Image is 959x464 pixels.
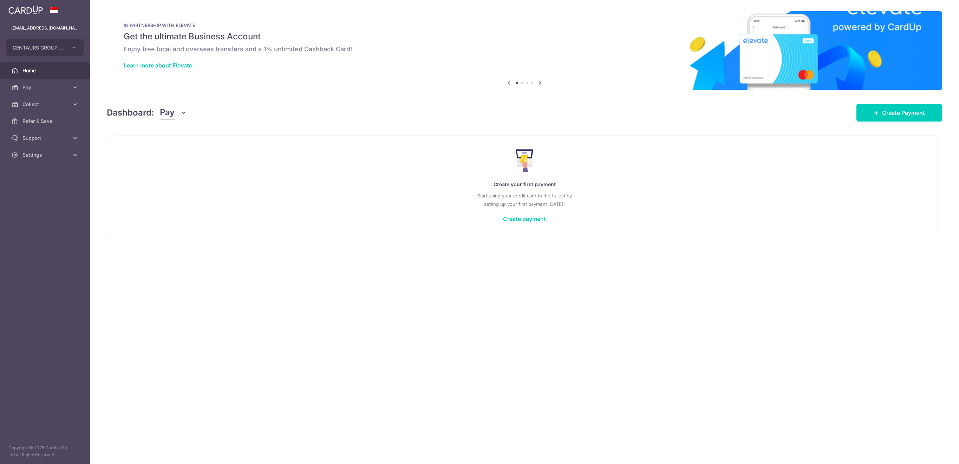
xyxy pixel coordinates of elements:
span: Create Payment [882,109,925,117]
p: [EMAIL_ADDRESS][DOMAIN_NAME] [11,25,79,32]
span: Collect [22,101,69,108]
span: Pay [160,106,175,119]
span: Support [22,135,69,142]
span: Home [22,67,69,74]
p: Create your first payment [125,180,924,189]
img: CardUp [8,6,43,14]
img: Make Payment [516,149,534,172]
button: Pay [160,106,187,119]
a: Create payment [503,215,546,222]
img: Renovation banner [107,11,942,90]
span: Settings [22,151,69,158]
span: CENTAURS GROUP PRIVATE LIMITED [13,44,65,51]
h4: Dashboard: [107,106,154,119]
p: IN PARTNERSHIP WITH ELEVATE [124,22,925,28]
iframe: Opens a widget where you can find more information [914,443,952,460]
button: CENTAURS GROUP PRIVATE LIMITED [6,39,84,56]
a: Create Payment [856,104,942,122]
span: Refer & Save [22,118,69,125]
span: Pay [22,84,69,91]
p: Start using your credit card to the fullest by setting up your first payment [DATE]! [125,191,924,208]
h6: Enjoy free local and overseas transfers and a 1% unlimited Cashback Card! [124,45,925,53]
a: Learn more about Elevate [124,62,192,69]
h5: Get the ultimate Business Account [124,31,925,42]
